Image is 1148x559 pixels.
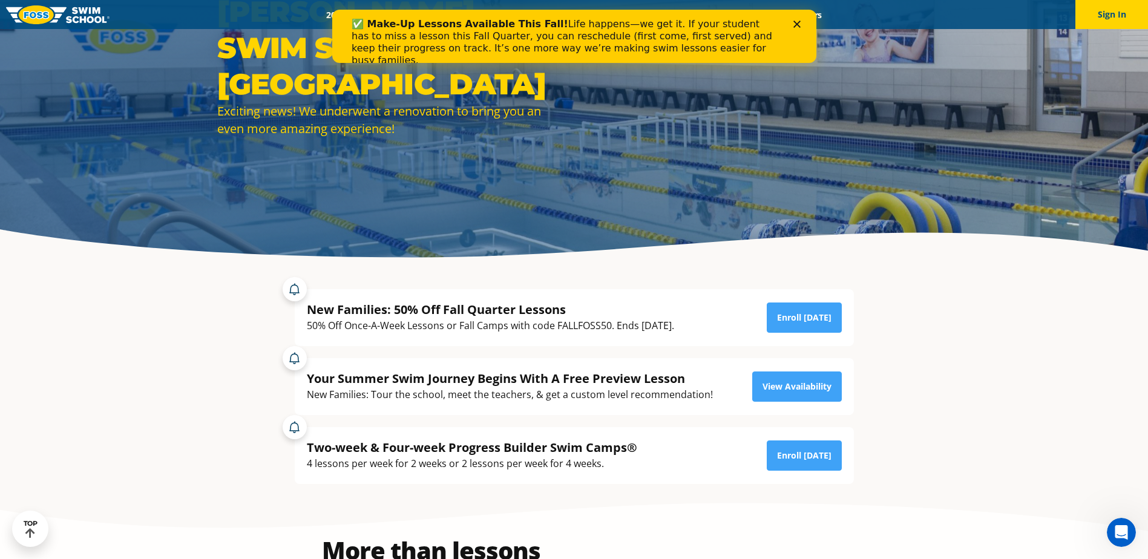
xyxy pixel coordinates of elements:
a: Enroll [DATE] [767,440,842,471]
a: View Availability [752,371,842,402]
div: Life happens—we get it. If your student has to miss a lesson this Fall Quarter, you can reschedul... [19,8,445,57]
a: Swim Like [PERSON_NAME] [616,9,744,21]
a: Enroll [DATE] [767,302,842,333]
div: Close [461,11,473,18]
img: FOSS Swim School Logo [6,5,110,24]
div: Your Summer Swim Journey Begins With A Free Preview Lesson [307,370,713,387]
div: 4 lessons per week for 2 weeks or 2 lessons per week for 4 weeks. [307,456,637,472]
div: Exciting news! We underwent a renovation to bring you an even more amazing experience! [217,102,568,137]
iframe: Intercom live chat banner [332,10,816,63]
a: About FOSS [548,9,616,21]
div: New Families: Tour the school, meet the teachers, & get a custom level recommendation! [307,387,713,403]
div: TOP [24,520,38,538]
div: Two-week & Four-week Progress Builder Swim Camps® [307,439,637,456]
a: 2025 Calendar [316,9,392,21]
a: Swim Path® Program [442,9,548,21]
div: 50% Off Once-A-Week Lessons or Fall Camps with code FALLFOSS50. Ends [DATE]. [307,318,674,334]
div: New Families: 50% Off Fall Quarter Lessons [307,301,674,318]
a: Careers [782,9,832,21]
a: Schools [392,9,442,21]
iframe: Intercom live chat [1107,518,1136,547]
a: Blog [744,9,782,21]
b: ✅ Make-Up Lessons Available This Fall! [19,8,236,20]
